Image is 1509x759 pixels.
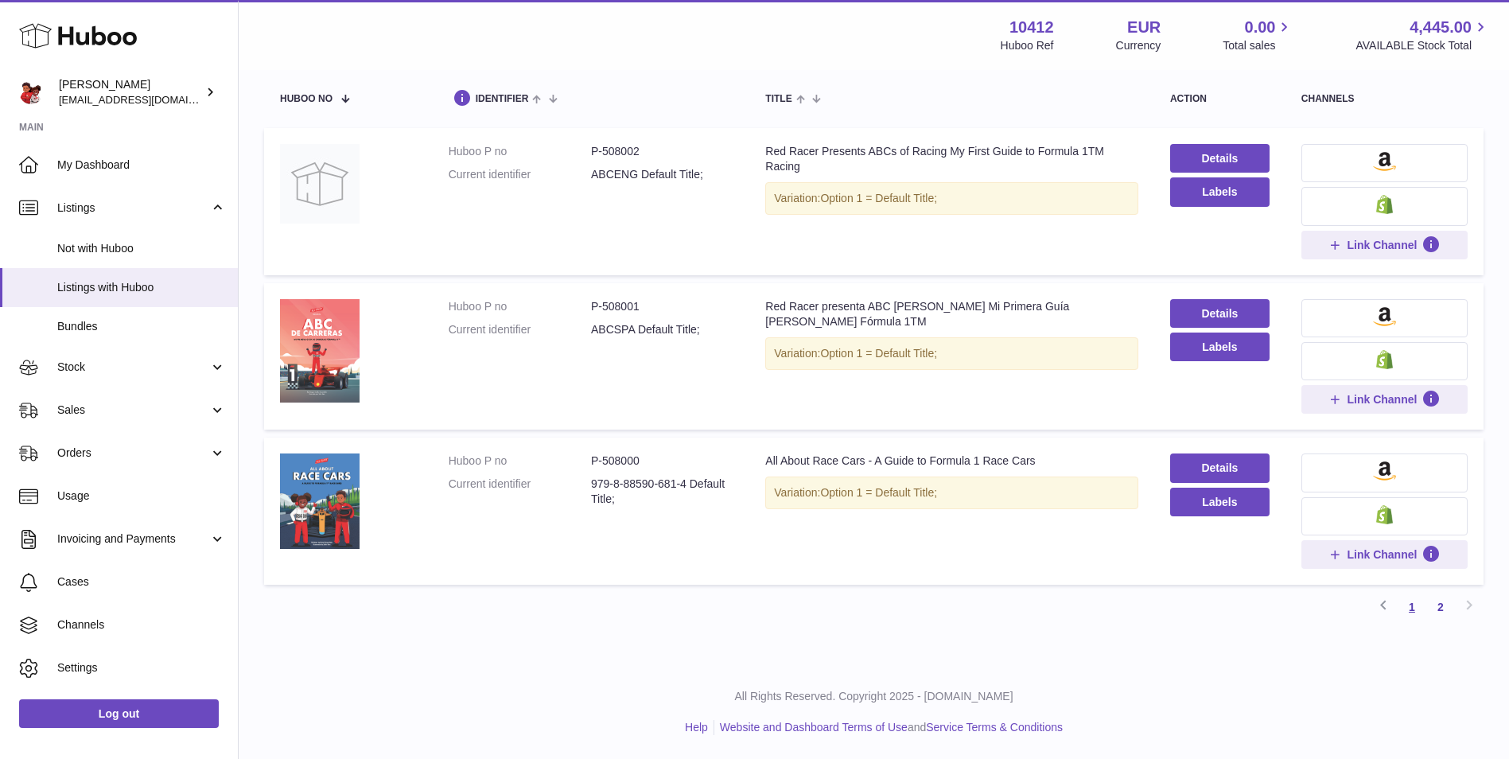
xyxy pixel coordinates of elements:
a: 1 [1398,593,1426,621]
span: 0.00 [1245,17,1276,38]
span: Bundles [57,319,226,334]
img: All About Race Cars - A Guide to Formula 1 Race Cars [280,453,360,548]
img: shopify-small.png [1376,505,1393,524]
span: Huboo no [280,94,333,104]
div: Variation: [765,182,1138,215]
dt: Current identifier [449,477,591,507]
span: Total sales [1223,38,1293,53]
span: Invoicing and Payments [57,531,209,547]
span: Listings with Huboo [57,280,226,295]
button: Link Channel [1301,540,1468,569]
p: All Rights Reserved. Copyright 2025 - [DOMAIN_NAME] [251,689,1496,704]
div: action [1170,94,1270,104]
button: Link Channel [1301,231,1468,259]
span: 4,445.00 [1410,17,1472,38]
img: amazon-small.png [1373,307,1396,326]
dd: P-508002 [591,144,733,159]
span: identifier [476,94,529,104]
div: Red Racer presenta ABC [PERSON_NAME] Mi Primera Guía [PERSON_NAME] Fórmula 1TM [765,299,1138,329]
li: and [714,720,1063,735]
span: AVAILABLE Stock Total [1355,38,1490,53]
span: Cases [57,574,226,590]
button: Labels [1170,488,1270,516]
span: [EMAIL_ADDRESS][DOMAIN_NAME] [59,93,234,106]
a: Details [1170,144,1270,173]
span: title [765,94,791,104]
dt: Huboo P no [449,144,591,159]
span: Option 1 = Default Title; [820,486,937,499]
span: My Dashboard [57,158,226,173]
span: Settings [57,660,226,675]
dd: ABCSPA Default Title; [591,322,733,337]
span: Link Channel [1347,392,1417,407]
dt: Current identifier [449,322,591,337]
img: shopify-small.png [1376,195,1393,214]
a: Help [685,721,708,734]
dt: Current identifier [449,167,591,182]
div: channels [1301,94,1468,104]
div: Variation: [765,337,1138,370]
span: Channels [57,617,226,632]
button: Link Channel [1301,385,1468,414]
a: Website and Dashboard Terms of Use [720,721,908,734]
button: Labels [1170,177,1270,206]
div: Huboo Ref [1001,38,1054,53]
a: Service Terms & Conditions [926,721,1063,734]
a: Log out [19,699,219,728]
img: amazon-small.png [1373,152,1396,171]
a: Details [1170,453,1270,482]
dt: Huboo P no [449,299,591,314]
div: All About Race Cars - A Guide to Formula 1 Race Cars [765,453,1138,469]
div: Red Racer Presents ABCs of Racing My First Guide to Formula 1TM Racing [765,144,1138,174]
a: Details [1170,299,1270,328]
span: Orders [57,446,209,461]
dd: ABCENG Default Title; [591,167,733,182]
span: Link Channel [1347,238,1417,252]
div: [PERSON_NAME] [59,77,202,107]
strong: 10412 [1009,17,1054,38]
span: Stock [57,360,209,375]
a: 2 [1426,593,1455,621]
a: 4,445.00 AVAILABLE Stock Total [1355,17,1490,53]
dd: P-508000 [591,453,733,469]
span: Link Channel [1347,547,1417,562]
div: Variation: [765,477,1138,509]
span: Listings [57,200,209,216]
img: internalAdmin-10412@internal.huboo.com [19,80,43,104]
img: Red Racer presenta ABC de Carreras Mi Primera Guía de Carreras Fórmula 1TM [280,299,360,403]
span: Option 1 = Default Title; [820,192,937,204]
dd: 979-8-88590-681-4 Default Title; [591,477,733,507]
span: Sales [57,403,209,418]
img: shopify-small.png [1376,350,1393,369]
strong: EUR [1127,17,1161,38]
span: Usage [57,488,226,504]
img: Red Racer Presents ABCs of Racing My First Guide to Formula 1TM Racing [280,144,360,224]
span: Option 1 = Default Title; [820,347,937,360]
dt: Huboo P no [449,453,591,469]
span: Not with Huboo [57,241,226,256]
a: 0.00 Total sales [1223,17,1293,53]
button: Labels [1170,333,1270,361]
div: Currency [1116,38,1161,53]
img: amazon-small.png [1373,461,1396,481]
dd: P-508001 [591,299,733,314]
